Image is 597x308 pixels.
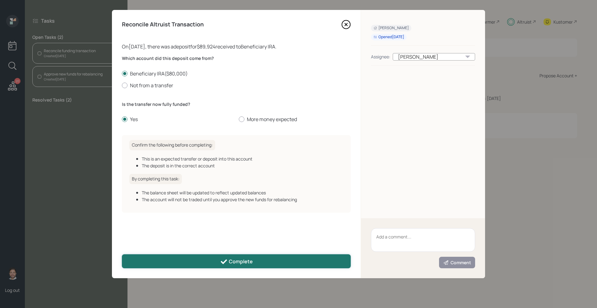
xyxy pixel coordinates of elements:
button: Comment [439,257,475,268]
div: Comment [443,260,471,266]
div: On [DATE] , there was a deposit for $89,924 received to Beneficiary IRA . [122,43,351,50]
h4: Reconcile Altruist Transaction [122,21,204,28]
div: Opened [DATE] [373,34,404,40]
button: Complete [122,254,351,268]
label: Which account did this deposit come from? [122,55,351,61]
label: More money expected [239,116,351,123]
div: The balance sheet will be updated to reflect updated balances [142,189,343,196]
h6: Confirm the following before completing: [129,140,215,150]
label: Not from a transfer [122,82,351,89]
div: The deposit is in the correct account [142,162,343,169]
div: Assignee: [371,53,390,60]
div: [PERSON_NAME] [373,25,409,31]
label: Is the transfer now fully funded? [122,101,351,107]
h6: By completing this task: [129,174,182,184]
div: Complete [220,258,253,265]
div: This is an expected transfer or deposit into this account [142,156,343,162]
label: Yes [122,116,234,123]
label: Beneficiary IRA ( $80,000 ) [122,70,351,77]
div: [PERSON_NAME] [393,53,475,61]
div: The account will not be traded until you approve the new funds for rebalancing [142,196,343,203]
